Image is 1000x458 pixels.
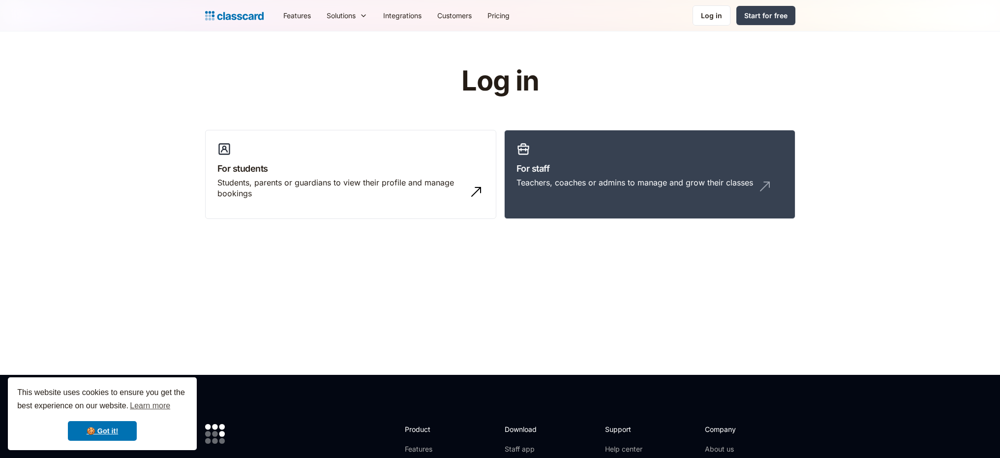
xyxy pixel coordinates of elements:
div: Solutions [327,10,356,21]
h2: Support [605,424,645,434]
h2: Download [505,424,545,434]
div: Solutions [319,4,375,27]
div: Start for free [744,10,788,21]
a: Features [275,4,319,27]
h2: Company [705,424,770,434]
a: For studentsStudents, parents or guardians to view their profile and manage bookings [205,130,496,219]
a: Pricing [480,4,517,27]
h1: Log in [344,66,656,96]
h3: For staff [516,162,783,175]
a: dismiss cookie message [68,421,137,441]
div: Log in [701,10,722,21]
span: This website uses cookies to ensure you get the best experience on our website. [17,387,187,413]
a: About us [705,444,770,454]
a: Customers [429,4,480,27]
a: Log in [693,5,730,26]
h3: For students [217,162,484,175]
a: Staff app [505,444,545,454]
div: cookieconsent [8,377,197,450]
a: Help center [605,444,645,454]
div: Teachers, coaches or admins to manage and grow their classes [516,177,753,188]
a: Start for free [736,6,795,25]
a: learn more about cookies [128,398,172,413]
a: home [205,9,264,23]
a: For staffTeachers, coaches or admins to manage and grow their classes [504,130,795,219]
a: Integrations [375,4,429,27]
h2: Product [405,424,457,434]
div: Students, parents or guardians to view their profile and manage bookings [217,177,464,199]
a: Features [405,444,457,454]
